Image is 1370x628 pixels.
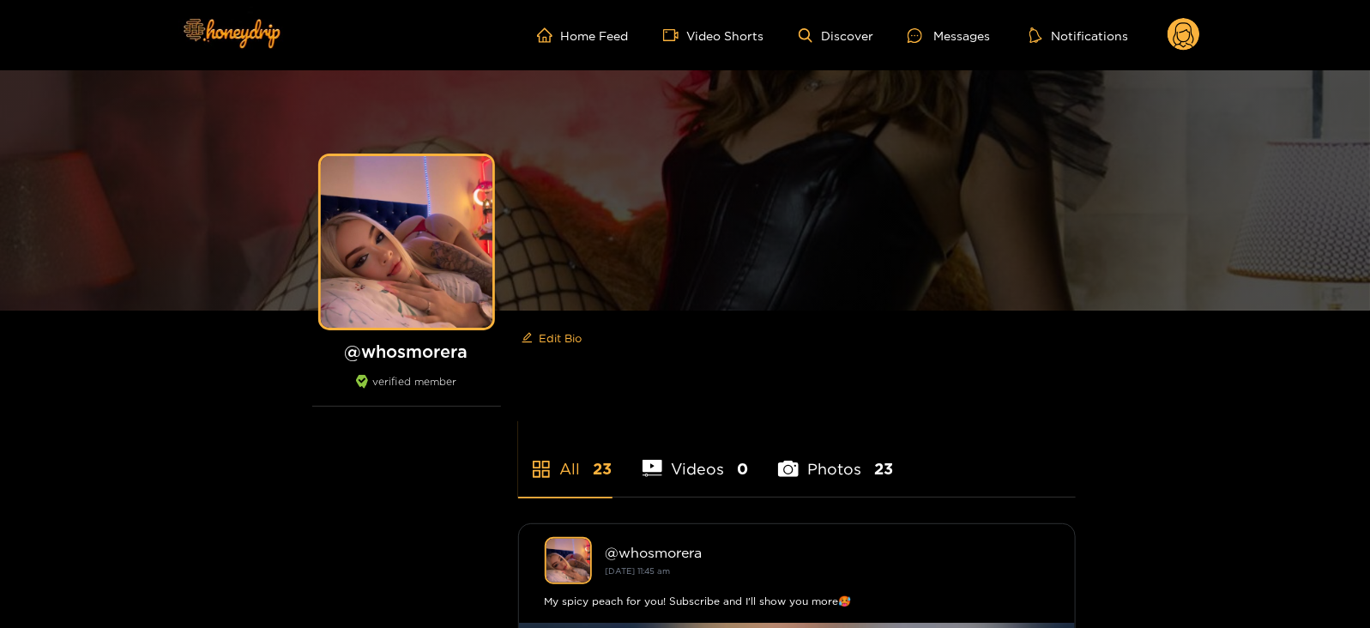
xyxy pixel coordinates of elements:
span: 23 [874,458,893,480]
span: video-camera [663,27,687,43]
div: @ whosmorera [606,545,1049,560]
a: Home Feed [537,27,629,43]
span: Edit Bio [540,329,582,347]
img: whosmorera [545,537,592,584]
span: edit [522,332,533,345]
span: 0 [737,458,748,480]
button: editEdit Bio [518,324,586,352]
a: Discover [799,28,873,43]
span: home [537,27,561,43]
h1: @ whosmorera [312,341,501,362]
li: All [518,420,613,497]
div: My spicy peach for you! Subscribe and I'll show you more🥵 [545,593,1049,610]
span: appstore [531,459,552,480]
div: verified member [312,375,501,407]
li: Videos [643,420,749,497]
li: Photos [778,420,893,497]
a: Video Shorts [663,27,764,43]
small: [DATE] 11:45 am [606,566,671,576]
div: Messages [908,26,990,45]
span: 23 [594,458,613,480]
button: Notifications [1024,27,1133,44]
